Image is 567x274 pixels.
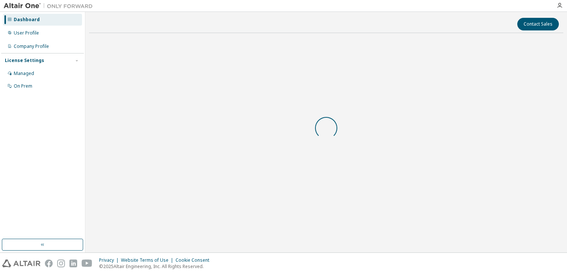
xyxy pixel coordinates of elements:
[14,83,32,89] div: On Prem
[14,71,34,76] div: Managed
[4,2,96,10] img: Altair One
[45,260,53,267] img: facebook.svg
[121,257,176,263] div: Website Terms of Use
[69,260,77,267] img: linkedin.svg
[5,58,44,63] div: License Settings
[14,30,39,36] div: User Profile
[176,257,214,263] div: Cookie Consent
[82,260,92,267] img: youtube.svg
[14,17,40,23] div: Dashboard
[517,18,559,30] button: Contact Sales
[99,257,121,263] div: Privacy
[57,260,65,267] img: instagram.svg
[99,263,214,270] p: © 2025 Altair Engineering, Inc. All Rights Reserved.
[14,43,49,49] div: Company Profile
[2,260,40,267] img: altair_logo.svg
